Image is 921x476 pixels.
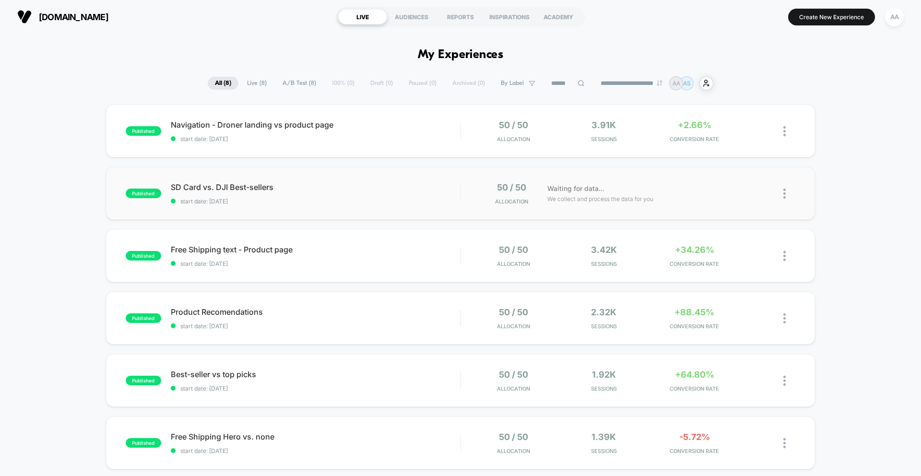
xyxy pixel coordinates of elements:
[126,251,161,261] span: published
[788,9,875,25] button: Create New Experience
[171,182,460,192] span: SD Card vs. DJI Best-sellers
[657,80,662,86] img: end
[675,245,714,255] span: +34.26%
[683,80,691,87] p: AS
[14,9,111,24] button: [DOMAIN_NAME]
[651,136,737,143] span: CONVERSION RATE
[338,9,387,24] div: LIVE
[497,136,530,143] span: Allocation
[171,385,460,392] span: start date: [DATE]
[171,198,460,205] span: start date: [DATE]
[356,247,382,257] div: Duration
[674,307,714,317] span: +88.45%
[651,323,737,330] span: CONVERSION RATE
[499,307,528,317] span: 50 / 50
[561,448,647,454] span: Sessions
[240,77,274,90] span: Live ( 8 )
[783,376,786,386] img: close
[171,307,460,317] span: Product Recomendations
[401,248,429,257] input: Volume
[783,313,786,323] img: close
[5,244,20,260] button: Play, NEW DEMO 2025-VEED.mp4
[675,369,714,380] span: +64.80%
[497,385,530,392] span: Allocation
[126,438,161,448] span: published
[126,189,161,198] span: published
[171,245,460,254] span: Free Shipping text - Product page
[497,261,530,267] span: Allocation
[678,120,711,130] span: +2.66%
[885,8,904,26] div: AA
[126,126,161,136] span: published
[497,323,530,330] span: Allocation
[651,385,737,392] span: CONVERSION RATE
[783,251,786,261] img: close
[592,369,616,380] span: 1.92k
[171,447,460,454] span: start date: [DATE]
[495,198,528,205] span: Allocation
[418,48,504,62] h1: My Experiences
[7,231,464,240] input: Seek
[126,376,161,385] span: published
[171,369,460,379] span: Best-seller vs top picks
[679,432,710,442] span: -5.72%
[224,121,247,144] button: Play, NEW DEMO 2025-VEED.mp4
[591,245,617,255] span: 3.42k
[591,120,616,130] span: 3.91k
[497,448,530,454] span: Allocation
[17,10,32,24] img: Visually logo
[534,9,583,24] div: ACADEMY
[171,135,460,143] span: start date: [DATE]
[126,313,161,323] span: published
[561,323,647,330] span: Sessions
[333,247,355,257] div: Current time
[783,438,786,448] img: close
[547,194,653,203] span: We collect and process the data for you
[436,9,485,24] div: REPORTS
[591,307,616,317] span: 2.32k
[561,385,647,392] span: Sessions
[171,322,460,330] span: start date: [DATE]
[171,260,460,267] span: start date: [DATE]
[171,120,460,130] span: Navigation - Droner landing vs product page
[499,432,528,442] span: 50 / 50
[39,12,108,22] span: [DOMAIN_NAME]
[501,80,524,87] span: By Label
[882,7,907,27] button: AA
[171,432,460,441] span: Free Shipping Hero vs. none
[651,261,737,267] span: CONVERSION RATE
[561,136,647,143] span: Sessions
[485,9,534,24] div: INSPIRATIONS
[208,77,238,90] span: All ( 8 )
[783,189,786,199] img: close
[387,9,436,24] div: AUDIENCES
[499,369,528,380] span: 50 / 50
[673,80,680,87] p: AA
[561,261,647,267] span: Sessions
[499,245,528,255] span: 50 / 50
[499,120,528,130] span: 50 / 50
[547,183,604,194] span: Waiting for data...
[275,77,323,90] span: A/B Test ( 8 )
[591,432,616,442] span: 1.39k
[783,126,786,136] img: close
[497,182,526,192] span: 50 / 50
[651,448,737,454] span: CONVERSION RATE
